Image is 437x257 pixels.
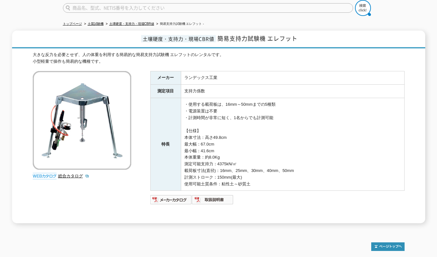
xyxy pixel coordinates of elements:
[181,71,404,85] td: ランデックス工業
[217,34,297,43] span: 簡易支持力試験機 エレフット
[181,85,404,98] td: 支持力係数
[58,174,89,178] a: 総合カタログ
[155,21,204,27] li: 簡易支持力試験機 エレフット -
[150,71,181,85] th: メーカー
[63,3,353,13] input: 商品名、型式、NETIS番号を入力してください
[63,22,82,25] a: トップページ
[33,173,57,179] img: webカタログ
[33,71,131,170] img: 簡易支持力試験機 エレフット -
[109,22,154,25] a: 土壌硬度・支持力・現場CBR値
[141,35,216,42] span: 土壌硬度・支持力・現場CBR値
[192,199,234,204] a: 取扱説明書
[150,85,181,98] th: 測定項目
[150,199,192,204] a: メーカーカタログ
[88,22,104,25] a: 土質試験機
[192,195,234,205] img: 取扱説明書
[150,195,192,205] img: メーカーカタログ
[33,52,405,65] div: 大きな反力を必要とせず、人の体重を利用する簡易的な簡易支持力試験機 エレフットのレンタルです。 小型軽量で操作も簡易的な機種です。
[150,98,181,191] th: 特長
[181,98,404,191] td: ・使用する載荷板は、16mm～50mmまでの5種類 ・電源装置は不要 ・計測時間が非常に短く、1名からでも計測可能 【仕様】 本体寸法：高さ49.8cm 最大幅：67.0cm 最小幅：41.6c...
[371,242,405,251] img: トップページへ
